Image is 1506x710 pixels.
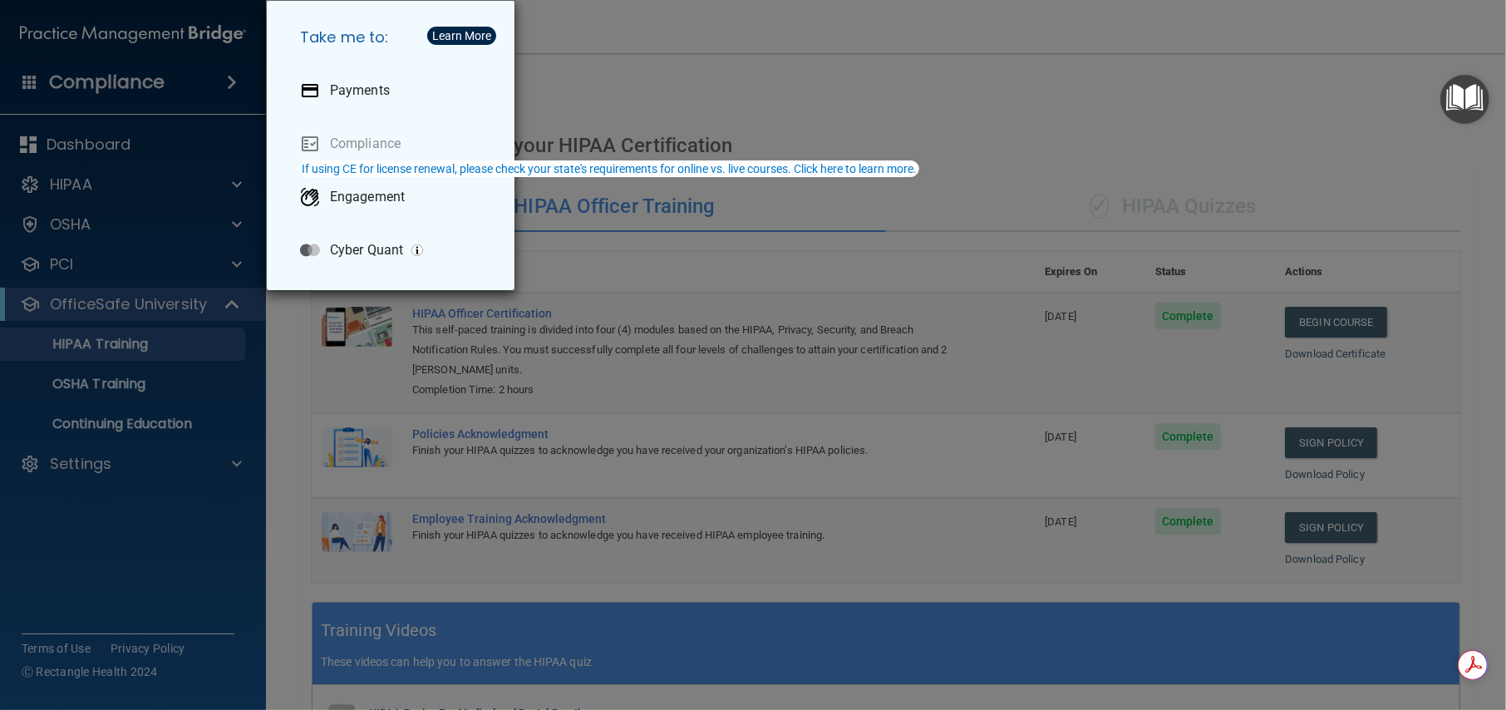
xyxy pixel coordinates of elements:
[432,30,491,42] div: Learn More
[330,189,405,205] p: Engagement
[299,160,919,177] button: If using CE for license renewal, please check your state's requirements for online vs. live cours...
[287,174,501,220] a: Engagement
[427,27,496,45] button: Learn More
[1440,75,1489,124] button: Open Resource Center
[287,14,501,61] h5: Take me to:
[330,242,403,259] p: Cyber Quant
[330,82,390,99] p: Payments
[287,121,501,167] a: Compliance
[287,227,501,274] a: Cyber Quant
[302,163,917,175] div: If using CE for license renewal, please check your state's requirements for online vs. live cours...
[287,67,501,114] a: Payments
